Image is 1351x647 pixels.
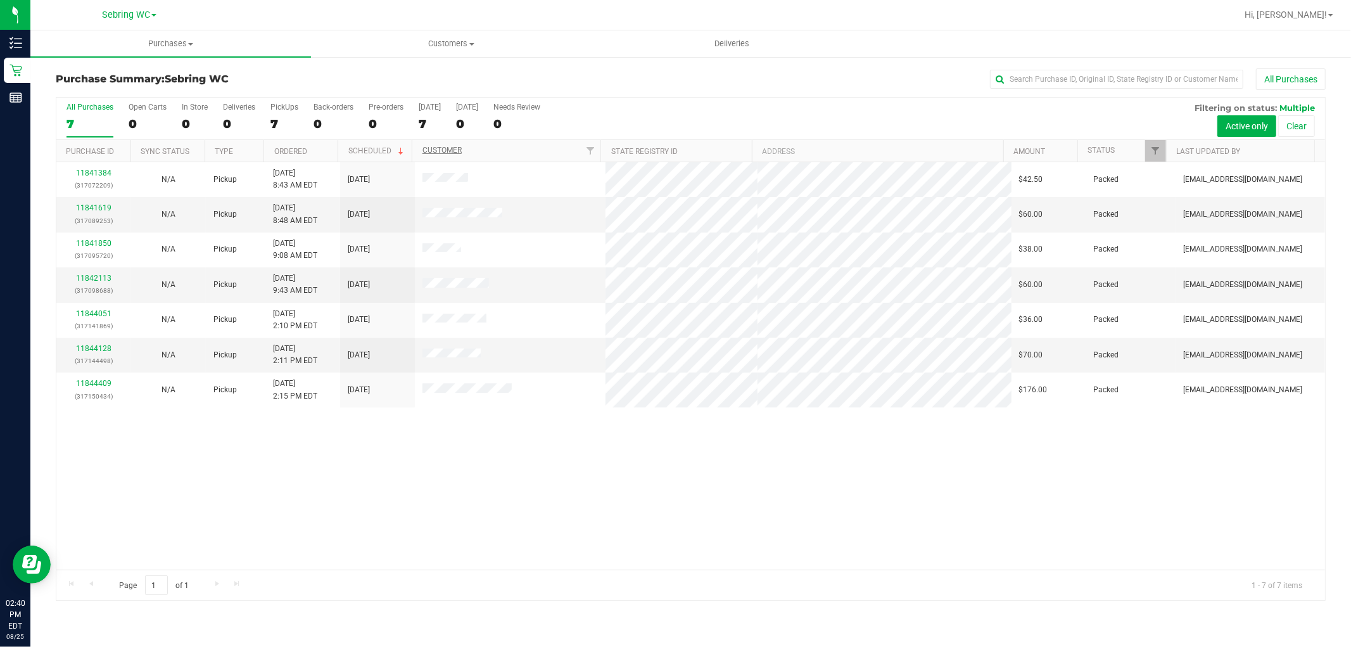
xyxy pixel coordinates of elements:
div: Open Carts [129,103,167,112]
span: [DATE] [348,384,370,396]
p: (317144498) [64,355,124,367]
span: [DATE] 8:48 AM EDT [273,202,317,226]
span: [DATE] [348,174,370,186]
button: Clear [1278,115,1315,137]
button: N/A [162,279,175,291]
span: Packed [1094,174,1119,186]
a: State Registry ID [611,147,678,156]
div: All Purchases [67,103,113,112]
span: Packed [1094,208,1119,221]
div: Deliveries [223,103,255,112]
span: [EMAIL_ADDRESS][DOMAIN_NAME] [1183,384,1302,396]
span: [EMAIL_ADDRESS][DOMAIN_NAME] [1183,349,1302,361]
a: 11842113 [76,274,111,283]
span: Sebring WC [102,10,150,20]
inline-svg: Inventory [10,37,22,49]
button: N/A [162,174,175,186]
span: [EMAIL_ADDRESS][DOMAIN_NAME] [1183,279,1302,291]
span: [DATE] 2:15 PM EDT [273,378,317,402]
a: Last Updated By [1177,147,1241,156]
a: Sync Status [141,147,189,156]
button: N/A [162,314,175,326]
span: Sebring WC [165,73,229,85]
p: (317095720) [64,250,124,262]
span: Filtering on status: [1195,103,1277,113]
a: Filter [1145,140,1166,162]
span: $36.00 [1019,314,1043,326]
a: Purchases [30,30,311,57]
div: 0 [456,117,478,131]
span: Purchases [30,38,311,49]
div: 0 [223,117,255,131]
span: [EMAIL_ADDRESS][DOMAIN_NAME] [1183,208,1302,221]
a: 11841619 [76,203,111,212]
inline-svg: Retail [10,64,22,77]
span: Pickup [213,279,237,291]
p: (317089253) [64,215,124,227]
span: Packed [1094,243,1119,255]
p: (317098688) [64,285,124,297]
span: Packed [1094,279,1119,291]
div: Back-orders [314,103,353,112]
div: Pre-orders [369,103,403,112]
span: Pickup [213,174,237,186]
div: 0 [182,117,208,131]
button: All Purchases [1256,68,1326,90]
a: 11841850 [76,239,111,248]
span: [DATE] [348,349,370,361]
a: 11844409 [76,379,111,388]
span: Not Applicable [162,210,175,219]
iframe: Resource center [13,546,51,584]
div: [DATE] [419,103,441,112]
span: Not Applicable [162,350,175,359]
div: 7 [67,117,113,131]
button: N/A [162,208,175,221]
span: Pickup [213,243,237,255]
div: 0 [493,117,540,131]
span: Pickup [213,208,237,221]
span: Deliveries [697,38,766,49]
span: $60.00 [1019,279,1043,291]
a: Type [215,147,233,156]
a: Scheduled [348,146,406,155]
p: 08/25 [6,632,25,641]
span: [DATE] 2:10 PM EDT [273,308,317,332]
div: PickUps [270,103,298,112]
span: Not Applicable [162,315,175,324]
span: $38.00 [1019,243,1043,255]
button: Active only [1217,115,1276,137]
a: Customer [422,146,462,155]
span: Not Applicable [162,175,175,184]
span: Pickup [213,349,237,361]
a: 11844051 [76,309,111,318]
span: [EMAIL_ADDRESS][DOMAIN_NAME] [1183,314,1302,326]
span: $70.00 [1019,349,1043,361]
div: 7 [270,117,298,131]
span: [DATE] 8:43 AM EDT [273,167,317,191]
span: [DATE] [348,314,370,326]
span: $60.00 [1019,208,1043,221]
span: [DATE] [348,279,370,291]
span: $176.00 [1019,384,1048,396]
a: Filter [580,140,600,162]
div: 7 [419,117,441,131]
button: N/A [162,243,175,255]
div: 0 [314,117,353,131]
div: 0 [369,117,403,131]
a: Status [1088,146,1115,155]
a: Ordered [274,147,307,156]
span: Not Applicable [162,280,175,289]
a: 11844128 [76,344,111,353]
span: [DATE] 9:43 AM EDT [273,272,317,297]
a: Amount [1013,147,1045,156]
span: [DATE] 9:08 AM EDT [273,238,317,262]
span: Packed [1094,384,1119,396]
div: [DATE] [456,103,478,112]
th: Address [752,140,1003,162]
a: Deliveries [592,30,872,57]
span: Packed [1094,349,1119,361]
span: [DATE] [348,208,370,221]
div: Needs Review [493,103,540,112]
a: Customers [311,30,592,57]
inline-svg: Reports [10,91,22,104]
